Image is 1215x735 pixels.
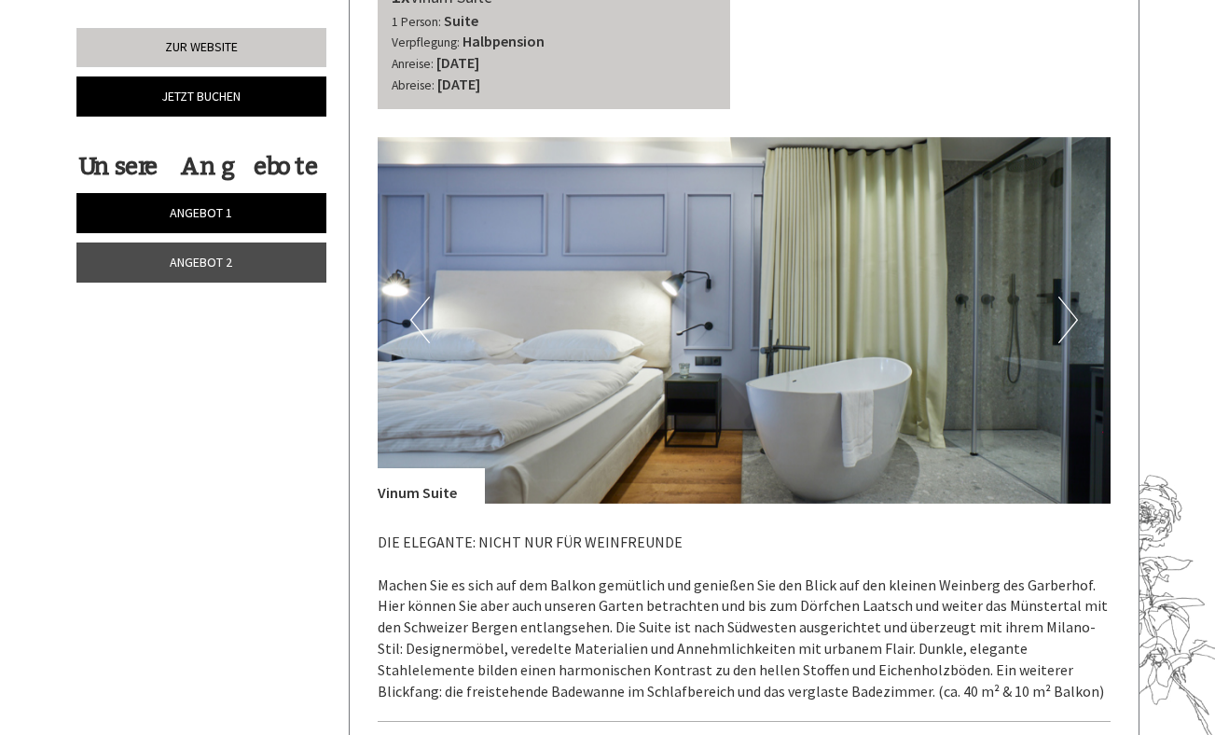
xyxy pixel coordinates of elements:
small: Anreise: [392,56,434,72]
span: Angebot 1 [170,204,232,221]
b: [DATE] [436,53,479,72]
small: Abreise: [392,77,435,93]
div: Vinum Suite [378,468,485,504]
b: Suite [444,11,478,30]
small: 1 Person: [392,14,441,30]
small: Verpflegung: [392,35,460,50]
button: Next [1058,297,1078,343]
a: Jetzt buchen [76,76,326,117]
button: Previous [410,297,430,343]
b: [DATE] [437,75,480,93]
b: Halbpension [463,32,545,50]
a: Zur Website [76,28,326,67]
div: Unsere Angebote [76,149,321,184]
span: Angebot 2 [170,254,232,270]
p: DIE ELEGANTE: NICHT NUR FÜR WEINFREUNDE Machen Sie es sich auf dem Balkon gemütlich und genießen ... [378,532,1111,702]
img: image [378,137,1111,504]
